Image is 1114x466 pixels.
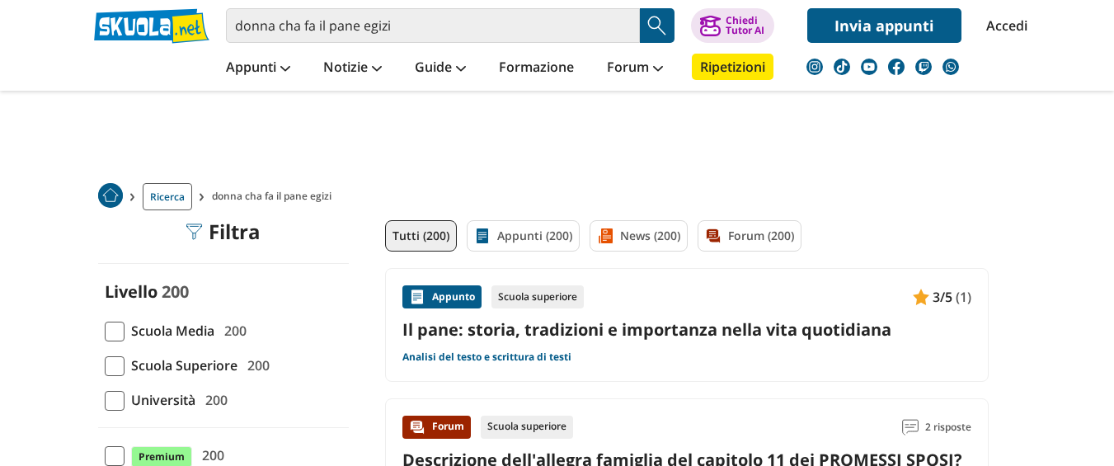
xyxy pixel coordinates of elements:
[807,8,961,43] a: Invia appunti
[474,228,491,244] img: Appunti filtro contenuto
[402,351,571,364] a: Analisi del testo e scrittura di testi
[915,59,932,75] img: twitch
[222,54,294,83] a: Appunti
[402,285,482,308] div: Appunto
[640,8,675,43] button: Search Button
[933,286,952,308] span: 3/5
[186,224,202,240] img: Filtra filtri mobile
[590,220,688,252] a: News (200)
[726,16,764,35] div: Chiedi Tutor AI
[705,228,722,244] img: Forum filtro contenuto
[467,220,580,252] a: Appunti (200)
[143,183,192,210] a: Ricerca
[495,54,578,83] a: Formazione
[603,54,667,83] a: Forum
[491,285,584,308] div: Scuola superiore
[902,419,919,435] img: Commenti lettura
[125,389,195,411] span: Università
[402,318,971,341] a: Il pane: storia, tradizioni e importanza nella vita quotidiana
[162,280,189,303] span: 200
[942,59,959,75] img: WhatsApp
[481,416,573,439] div: Scuola superiore
[692,54,773,80] a: Ripetizioni
[105,280,157,303] label: Livello
[218,320,247,341] span: 200
[986,8,1021,43] a: Accedi
[956,286,971,308] span: (1)
[913,289,929,305] img: Appunti contenuto
[806,59,823,75] img: instagram
[186,220,261,243] div: Filtra
[691,8,774,43] button: ChiediTutor AI
[125,355,237,376] span: Scuola Superiore
[319,54,386,83] a: Notizie
[411,54,470,83] a: Guide
[888,59,905,75] img: facebook
[212,183,338,210] span: donna cha fa il pane egizi
[409,419,425,435] img: Forum contenuto
[195,445,224,466] span: 200
[597,228,613,244] img: News filtro contenuto
[226,8,640,43] input: Cerca appunti, riassunti o versioni
[834,59,850,75] img: tiktok
[925,416,971,439] span: 2 risposte
[402,416,471,439] div: Forum
[199,389,228,411] span: 200
[98,183,123,208] img: Home
[125,320,214,341] span: Scuola Media
[409,289,425,305] img: Appunti contenuto
[698,220,801,252] a: Forum (200)
[645,13,670,38] img: Cerca appunti, riassunti o versioni
[385,220,457,252] a: Tutti (200)
[861,59,877,75] img: youtube
[98,183,123,210] a: Home
[241,355,270,376] span: 200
